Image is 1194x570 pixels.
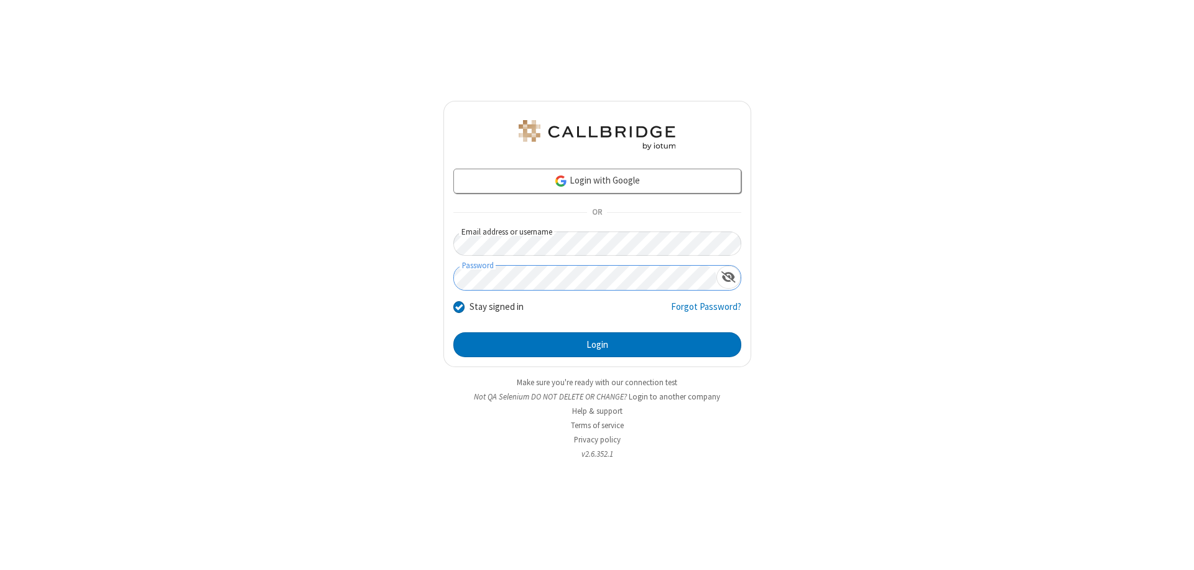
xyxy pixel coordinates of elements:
input: Email address or username [453,231,741,256]
img: QA Selenium DO NOT DELETE OR CHANGE [516,120,678,150]
span: OR [587,204,607,222]
li: Not QA Selenium DO NOT DELETE OR CHANGE? [443,391,751,403]
a: Help & support [572,406,622,416]
a: Login with Google [453,169,741,194]
button: Login to another company [629,391,720,403]
input: Password [454,266,716,290]
a: Forgot Password? [671,300,741,324]
label: Stay signed in [470,300,524,314]
div: Show password [716,266,741,289]
a: Privacy policy [574,434,621,445]
img: google-icon.png [554,174,568,188]
a: Terms of service [571,420,624,431]
button: Login [453,332,741,357]
a: Make sure you're ready with our connection test [517,377,677,388]
li: v2.6.352.1 [443,448,751,460]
